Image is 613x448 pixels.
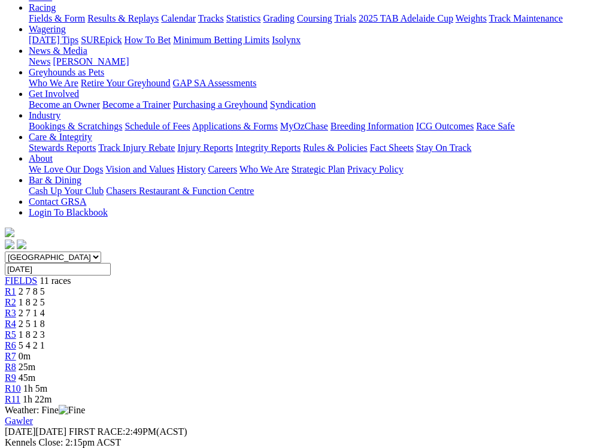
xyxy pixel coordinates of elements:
img: facebook.svg [5,240,14,249]
a: R1 [5,286,16,296]
div: Greyhounds as Pets [29,78,608,89]
img: logo-grsa-white.png [5,228,14,237]
a: Syndication [270,99,315,110]
span: 1 8 2 5 [19,297,45,307]
a: GAP SA Assessments [173,78,257,88]
a: 2025 TAB Adelaide Cup [359,13,453,23]
input: Select date [5,263,111,276]
img: twitter.svg [17,240,26,249]
span: 11 races [40,276,71,286]
a: Contact GRSA [29,196,86,207]
a: We Love Our Dogs [29,164,103,174]
a: R9 [5,373,16,383]
span: 5 4 2 1 [19,340,45,350]
a: Chasers Restaurant & Function Centre [106,186,254,196]
a: Vision and Values [105,164,174,174]
span: 25m [19,362,35,372]
div: Kennels Close: 2:15pm ACST [5,437,608,448]
a: R4 [5,319,16,329]
a: Gawler [5,416,33,426]
a: Integrity Reports [235,143,301,153]
a: Bookings & Scratchings [29,121,122,131]
a: Results & Replays [87,13,159,23]
a: Weights [456,13,487,23]
a: News [29,56,50,66]
a: MyOzChase [280,121,328,131]
div: Wagering [29,35,608,46]
a: Breeding Information [330,121,414,131]
span: 1h 5m [23,383,47,393]
a: R2 [5,297,16,307]
a: SUREpick [81,35,122,45]
a: Greyhounds as Pets [29,67,104,77]
a: Rules & Policies [303,143,368,153]
a: R8 [5,362,16,372]
a: Care & Integrity [29,132,92,142]
a: ICG Outcomes [416,121,474,131]
div: News & Media [29,56,608,67]
a: Privacy Policy [347,164,403,174]
div: Get Involved [29,99,608,110]
a: R11 [5,394,20,404]
a: Stay On Track [416,143,471,153]
a: Schedule of Fees [125,121,190,131]
a: R7 [5,351,16,361]
a: Fact Sheets [370,143,414,153]
div: Care & Integrity [29,143,608,153]
a: Strategic Plan [292,164,345,174]
div: Racing [29,13,608,24]
a: How To Bet [125,35,171,45]
a: FIELDS [5,276,37,286]
a: Cash Up Your Club [29,186,104,196]
a: R10 [5,383,21,393]
a: Stewards Reports [29,143,96,153]
a: Track Injury Rebate [98,143,175,153]
img: Fine [59,405,85,416]
a: Trials [334,13,356,23]
span: 45m [19,373,35,383]
a: Isolynx [272,35,301,45]
a: Industry [29,110,60,120]
span: Weather: Fine [5,405,85,415]
a: Minimum Betting Limits [173,35,269,45]
a: R3 [5,308,16,318]
a: Calendar [161,13,196,23]
a: Purchasing a Greyhound [173,99,268,110]
a: Bar & Dining [29,175,81,185]
span: 1h 22m [23,394,51,404]
span: FIRST RACE: [69,426,125,437]
div: About [29,164,608,175]
a: Become a Trainer [102,99,171,110]
a: Who We Are [29,78,78,88]
a: Retire Your Greyhound [81,78,171,88]
a: Careers [208,164,237,174]
a: Fields & Form [29,13,85,23]
span: 2:49PM(ACST) [69,426,187,437]
a: Tracks [198,13,224,23]
span: 2 5 1 8 [19,319,45,329]
a: [PERSON_NAME] [53,56,129,66]
a: News & Media [29,46,87,56]
span: [DATE] [5,426,66,437]
div: Industry [29,121,608,132]
span: 0m [19,351,31,361]
a: R5 [5,329,16,340]
a: R6 [5,340,16,350]
a: Login To Blackbook [29,207,108,217]
a: Wagering [29,24,66,34]
a: Coursing [297,13,332,23]
span: 2 7 8 5 [19,286,45,296]
div: Bar & Dining [29,186,608,196]
span: 2 7 1 4 [19,308,45,318]
a: Track Maintenance [489,13,563,23]
a: Race Safe [476,121,514,131]
a: Get Involved [29,89,79,99]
